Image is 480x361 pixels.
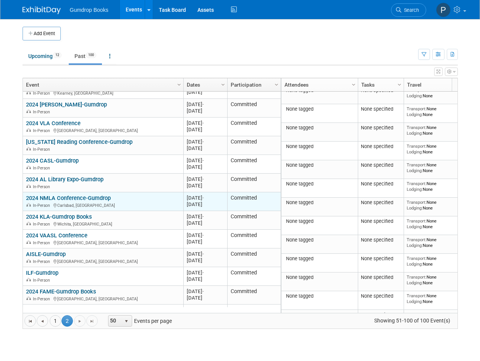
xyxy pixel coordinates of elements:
span: Transport: [407,218,427,224]
td: Committed [227,99,281,118]
span: Transport: [407,181,427,186]
span: In-Person [33,222,52,227]
div: [DATE] [187,164,224,170]
a: Participation [231,78,276,91]
span: select [123,318,129,324]
span: - [202,288,204,294]
div: None None [407,143,462,155]
div: [DATE] [187,295,224,301]
td: Committed [227,174,281,192]
span: Showing 51-100 of 100 Event(s) [367,315,457,326]
span: - [202,158,204,163]
div: None tagged [284,218,355,224]
div: [DATE] [187,201,224,208]
span: In-Person [33,240,52,245]
a: Column Settings [349,78,358,90]
div: [DATE] [187,257,224,264]
div: [DATE] [187,288,224,295]
img: In-Person Event [26,184,31,188]
div: None tagged [284,181,355,187]
div: [DATE] [187,101,224,108]
a: 2024 NMLA Conference-Gumdrop [26,195,111,201]
span: Transport: [407,256,427,261]
span: Column Settings [396,82,402,88]
a: 2024 VAASL Conference [26,232,87,239]
div: None tagged [284,106,355,112]
div: None specified [361,125,401,131]
span: Column Settings [351,82,357,88]
img: In-Person Event [26,110,31,113]
a: Event [26,78,178,91]
div: [DATE] [187,126,224,133]
span: Lodging: [407,205,423,211]
img: In-Person Event [26,203,31,207]
span: 50 [108,316,121,326]
div: [GEOGRAPHIC_DATA], [GEOGRAPHIC_DATA] [26,239,180,246]
div: None tagged [284,256,355,262]
img: In-Person Event [26,166,31,169]
div: None specified [361,181,401,187]
span: Lodging: [407,187,423,192]
a: 1 [50,315,61,327]
div: None specified [361,218,401,224]
span: Transport: [407,312,427,317]
span: Lodging: [407,224,423,229]
span: - [202,232,204,238]
div: [DATE] [187,239,224,245]
div: None None [407,200,462,211]
span: 100 [86,52,96,58]
div: [GEOGRAPHIC_DATA], [GEOGRAPHIC_DATA] [26,127,180,134]
span: - [202,251,204,257]
img: In-Person Event [26,128,31,132]
span: Lodging: [407,93,423,98]
a: Column Settings [175,78,183,90]
span: Lodging: [407,243,423,248]
span: In-Person [33,203,52,208]
a: [US_STATE] Reading Conference-Gumdrop [26,139,133,145]
a: Column Settings [219,78,227,90]
a: 2024 [PERSON_NAME]-Gumdrop [26,101,107,108]
span: Lodging: [407,261,423,267]
a: 2024 AL Library Expo-Gumdrop [26,176,103,183]
div: [DATE] [187,139,224,145]
span: Transport: [407,162,427,168]
td: Committed [227,305,281,323]
span: - [202,176,204,182]
div: None None [407,125,462,136]
a: Tasks [361,78,399,91]
div: [DATE] [187,157,224,164]
div: None specified [361,293,401,299]
div: None tagged [284,312,355,318]
div: [DATE] [187,89,224,95]
td: Committed [227,118,281,136]
a: 2024 CASL-Gumdrop [26,157,79,164]
div: None specified [361,106,401,112]
span: Search [401,7,419,13]
div: None specified [361,200,401,206]
td: Committed [227,136,281,155]
span: In-Person [33,147,52,152]
span: Column Settings [220,82,226,88]
img: In-Person Event [26,222,31,226]
span: Transport: [407,106,427,111]
span: Go to the next page [77,318,83,324]
a: ILF-Gumdrop [26,269,58,276]
div: None None [407,293,462,304]
div: None specified [361,312,401,318]
span: - [202,270,204,276]
button: Add Event [23,27,61,40]
a: Go to the first page [24,315,36,327]
div: Wichita, [GEOGRAPHIC_DATA] [26,221,180,227]
div: None None [407,256,462,267]
div: None None [407,181,462,192]
div: None specified [361,274,401,280]
div: [DATE] [187,269,224,276]
img: In-Person Event [26,297,31,300]
div: None specified [361,162,401,168]
div: None None [407,106,462,117]
span: In-Person [33,297,52,301]
a: 2024 FAME-Gumdrop Books [26,288,96,295]
span: Column Settings [273,82,280,88]
div: None tagged [284,274,355,280]
img: In-Person Event [26,91,31,95]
